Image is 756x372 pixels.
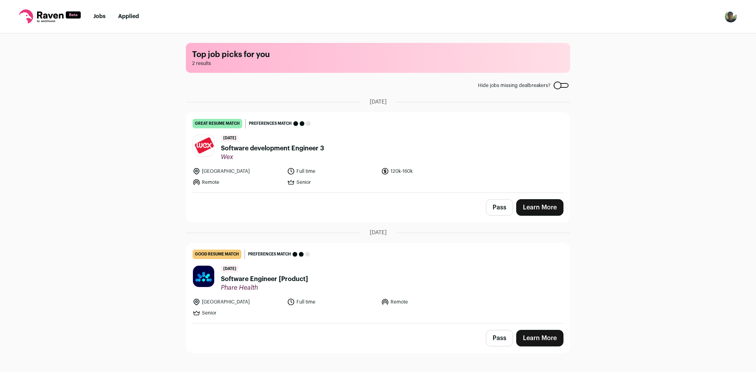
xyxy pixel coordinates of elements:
[186,113,570,192] a: great resume match Preferences match [DATE] Software development Engineer 3 Wex [GEOGRAPHIC_DATA]...
[287,298,377,306] li: Full time
[192,60,564,67] span: 2 results
[724,10,737,23] button: Open dropdown
[221,274,308,284] span: Software Engineer [Product]
[516,199,563,216] a: Learn More
[516,330,563,346] a: Learn More
[221,284,308,292] span: Phare Health
[370,98,387,106] span: [DATE]
[221,144,324,153] span: Software development Engineer 3
[381,167,471,175] li: 120k-160k
[486,330,513,346] button: Pass
[248,250,291,258] span: Preferences match
[221,135,239,142] span: [DATE]
[478,82,550,89] span: Hide jobs missing dealbreakers?
[192,49,564,60] h1: Top job picks for you
[193,137,214,154] img: 6ab67cd2cf17fd0d0cc382377698315955706a931088c98580e57bcffc808660.jpg
[193,298,282,306] li: [GEOGRAPHIC_DATA]
[186,243,570,323] a: good resume match Preferences match [DATE] Software Engineer [Product] Phare Health [GEOGRAPHIC_D...
[193,119,242,128] div: great resume match
[221,265,239,273] span: [DATE]
[249,120,292,128] span: Preferences match
[193,250,241,259] div: good resume match
[93,14,106,19] a: Jobs
[193,178,282,186] li: Remote
[381,298,471,306] li: Remote
[287,167,377,175] li: Full time
[724,10,737,23] img: 10216056-medium_jpg
[486,199,513,216] button: Pass
[193,309,282,317] li: Senior
[118,14,139,19] a: Applied
[287,178,377,186] li: Senior
[193,167,282,175] li: [GEOGRAPHIC_DATA]
[193,266,214,287] img: dc4c11a0915a42a3e750090c12167621cd32fa08a607cb05346726c7b8dea9a2.jpg
[370,229,387,237] span: [DATE]
[221,153,324,161] span: Wex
